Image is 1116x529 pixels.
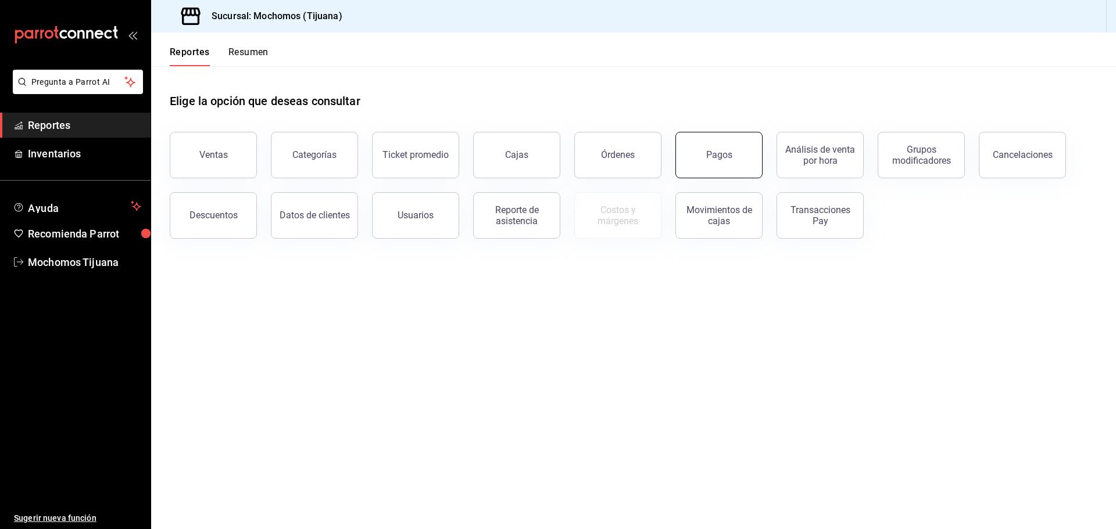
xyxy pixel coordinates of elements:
button: Transacciones Pay [777,192,864,239]
h3: Sucursal: Mochomos (Tijuana) [202,9,342,23]
div: Ventas [199,149,228,160]
button: Usuarios [372,192,459,239]
button: Órdenes [574,132,661,178]
button: Ticket promedio [372,132,459,178]
div: Ticket promedio [382,149,449,160]
button: Reporte de asistencia [473,192,560,239]
div: Cancelaciones [993,149,1053,160]
button: Descuentos [170,192,257,239]
div: Datos de clientes [280,210,350,221]
div: Categorías [292,149,337,160]
span: Sugerir nueva función [14,512,141,524]
div: Movimientos de cajas [683,204,755,226]
button: open_drawer_menu [128,30,137,39]
button: Pagos [675,132,763,178]
h1: Elige la opción que deseas consultar [170,92,360,110]
span: Inventarios [28,146,141,161]
div: Órdenes [601,149,635,160]
span: Recomienda Parrot [28,226,141,242]
button: Reportes [170,46,210,66]
div: Análisis de venta por hora [784,144,856,166]
span: Reportes [28,117,141,133]
button: Pregunta a Parrot AI [13,70,143,94]
div: Descuentos [189,210,238,221]
div: Cajas [505,149,528,160]
div: Pagos [706,149,732,160]
button: Movimientos de cajas [675,192,763,239]
button: Ventas [170,132,257,178]
div: Costos y márgenes [582,204,654,226]
button: Grupos modificadores [878,132,965,178]
button: Cajas [473,132,560,178]
a: Pregunta a Parrot AI [8,84,143,96]
div: Grupos modificadores [885,144,957,166]
span: Pregunta a Parrot AI [31,76,125,88]
div: Usuarios [398,210,434,221]
button: Análisis de venta por hora [777,132,864,178]
button: Resumen [228,46,269,66]
button: Datos de clientes [271,192,358,239]
div: Transacciones Pay [784,204,856,226]
span: Ayuda [28,199,126,213]
div: Reporte de asistencia [481,204,553,226]
div: navigation tabs [170,46,269,66]
button: Categorías [271,132,358,178]
button: Contrata inventarios para ver este reporte [574,192,661,239]
span: Mochomos Tijuana [28,254,141,270]
button: Cancelaciones [979,132,1066,178]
